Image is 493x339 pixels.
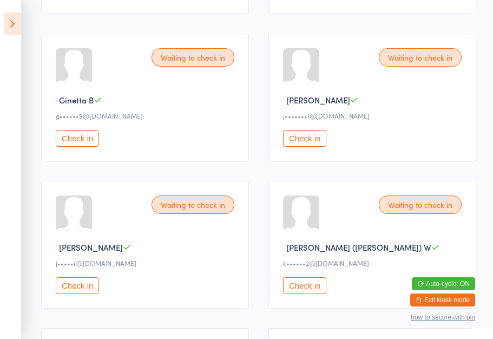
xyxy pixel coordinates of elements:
span: [PERSON_NAME] [59,242,123,253]
button: Exit kiosk mode [410,294,475,307]
span: [PERSON_NAME] [286,94,350,106]
button: Check in [283,130,326,147]
div: Waiting to check in [152,195,234,214]
button: Auto-cycle: ON [412,277,475,290]
button: Check in [56,130,99,147]
div: g••••••9@[DOMAIN_NAME] [56,111,238,120]
div: j•••••••1@[DOMAIN_NAME] [283,111,465,120]
div: Waiting to check in [152,48,234,67]
div: k••••••2@[DOMAIN_NAME] [283,258,465,268]
button: how to secure with pin [411,314,475,321]
div: Waiting to check in [379,48,462,67]
button: Check in [56,277,99,294]
button: Check in [283,277,326,294]
span: Ginetta B [59,94,94,106]
div: Waiting to check in [379,195,462,214]
div: j•••••r@[DOMAIN_NAME] [56,258,238,268]
span: [PERSON_NAME] ([PERSON_NAME]) W [286,242,431,253]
